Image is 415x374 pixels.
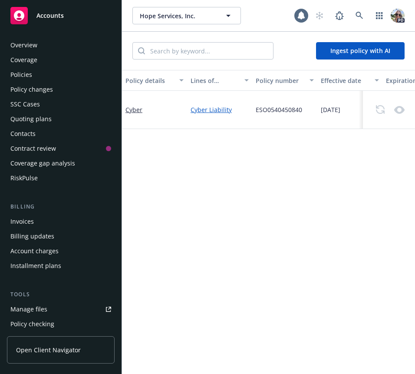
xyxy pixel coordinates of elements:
[191,76,239,85] div: Lines of coverage
[145,43,273,59] input: Search by keyword...
[7,53,115,67] a: Coverage
[10,317,54,331] div: Policy checking
[321,76,369,85] div: Effective date
[16,345,81,354] span: Open Client Navigator
[10,171,38,185] div: RiskPulse
[331,7,348,24] a: Report a Bug
[10,229,54,243] div: Billing updates
[7,215,115,228] a: Invoices
[7,156,115,170] a: Coverage gap analysis
[371,7,388,24] a: Switch app
[316,42,405,60] button: Ingest policy with AI
[7,38,115,52] a: Overview
[7,68,115,82] a: Policies
[10,83,53,96] div: Policy changes
[10,244,59,258] div: Account charges
[7,83,115,96] a: Policy changes
[140,11,215,20] span: Hope Services, Inc.
[10,259,61,273] div: Installment plans
[10,112,52,126] div: Quoting plans
[125,106,142,114] a: Cyber
[351,7,368,24] a: Search
[311,7,328,24] a: Start snowing
[191,105,249,114] a: Cyber Liability
[7,112,115,126] a: Quoting plans
[256,105,302,114] span: ESO0540450840
[10,156,75,170] div: Coverage gap analysis
[125,76,174,85] div: Policy details
[317,70,382,91] button: Effective date
[252,70,317,91] button: Policy number
[7,259,115,273] a: Installment plans
[10,302,47,316] div: Manage files
[132,7,241,24] button: Hope Services, Inc.
[10,127,36,141] div: Contacts
[10,215,34,228] div: Invoices
[391,9,405,23] img: photo
[7,142,115,156] a: Contract review
[10,97,40,111] div: SSC Cases
[7,302,115,316] a: Manage files
[7,171,115,185] a: RiskPulse
[7,202,115,211] div: Billing
[256,76,304,85] div: Policy number
[7,127,115,141] a: Contacts
[7,244,115,258] a: Account charges
[122,70,187,91] button: Policy details
[10,142,56,156] div: Contract review
[7,229,115,243] a: Billing updates
[138,47,145,54] svg: Search
[7,290,115,299] div: Tools
[10,38,37,52] div: Overview
[10,53,37,67] div: Coverage
[7,97,115,111] a: SSC Cases
[7,317,115,331] a: Policy checking
[187,70,252,91] button: Lines of coverage
[7,3,115,28] a: Accounts
[10,68,32,82] div: Policies
[321,105,340,114] span: [DATE]
[36,12,64,19] span: Accounts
